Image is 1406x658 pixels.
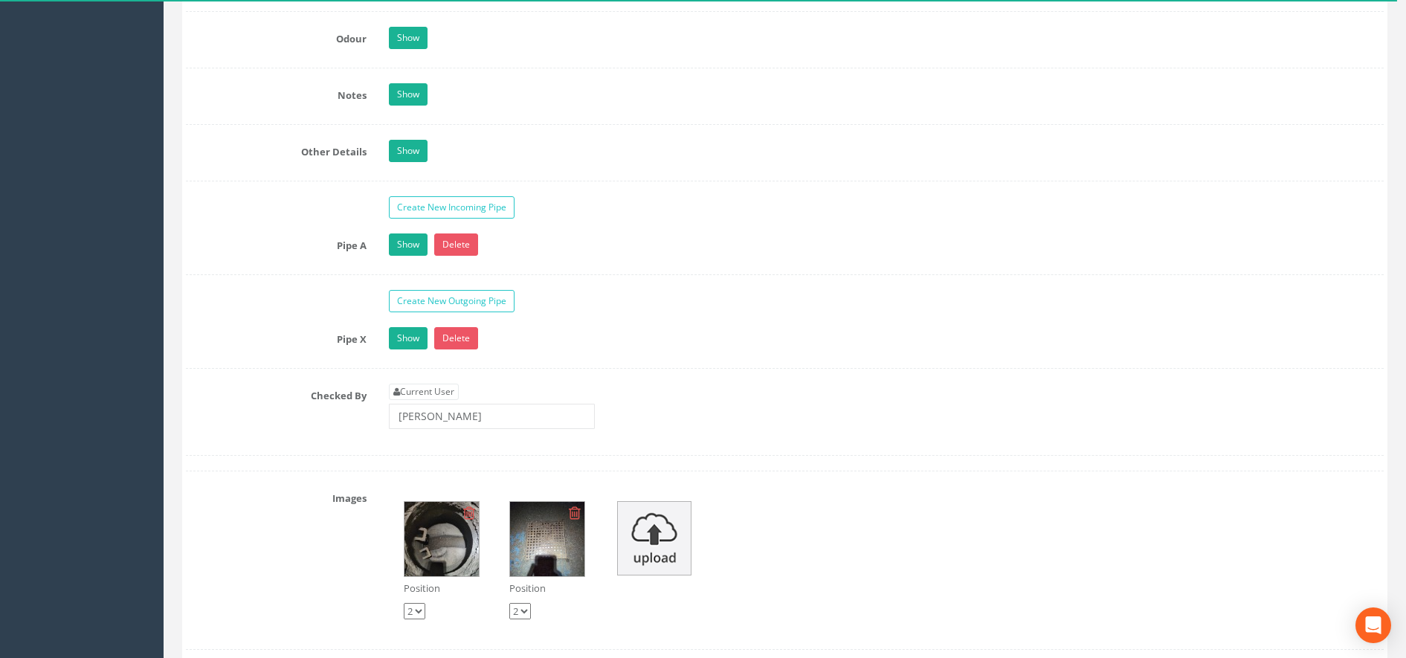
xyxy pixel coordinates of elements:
[617,501,691,575] img: upload_icon.png
[175,327,378,346] label: Pipe X
[389,196,515,219] a: Create New Incoming Pipe
[389,290,515,312] a: Create New Outgoing Pipe
[175,27,378,46] label: Odour
[389,233,428,256] a: Show
[175,83,378,103] label: Notes
[175,384,378,403] label: Checked By
[404,502,479,576] img: db26c5cd-20c2-74f7-3eb9-86fdd8bfb4ed_a9935eb9-6ae2-6320-5a0d-f5c12409acd9_thumb.jpg
[389,327,428,349] a: Show
[175,486,378,506] label: Images
[510,502,584,576] img: db26c5cd-20c2-74f7-3eb9-86fdd8bfb4ed_3a75cfd8-9afe-6d4e-65ed-0102ea65e84b_thumb.jpg
[389,140,428,162] a: Show
[509,581,585,596] p: Position
[389,384,459,400] a: Current User
[434,233,478,256] a: Delete
[404,581,480,596] p: Position
[389,83,428,106] a: Show
[1355,607,1391,643] div: Open Intercom Messenger
[389,27,428,49] a: Show
[175,233,378,253] label: Pipe A
[434,327,478,349] a: Delete
[175,140,378,159] label: Other Details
